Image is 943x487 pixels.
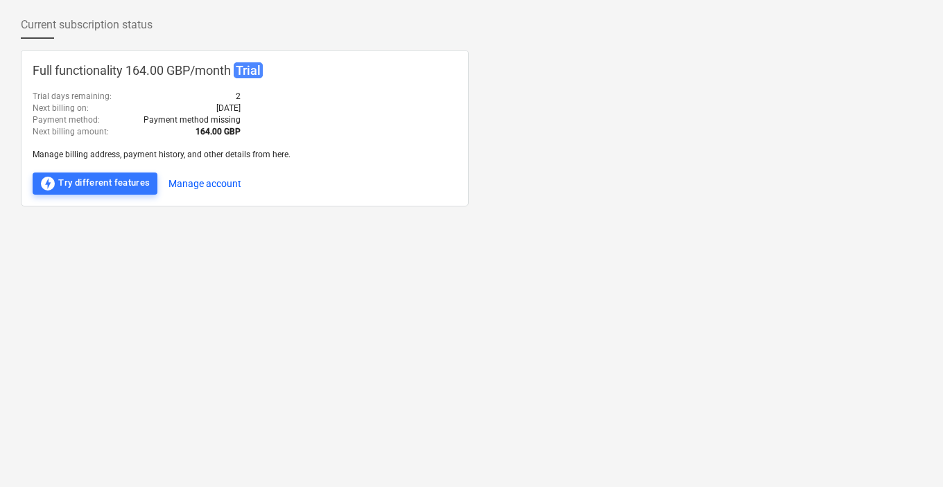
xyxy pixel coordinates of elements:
[33,62,457,80] p: Full functionality 164.00 GBP / month
[144,114,241,126] p: Payment method missing
[33,126,109,138] p: Next billing amount :
[33,172,157,195] button: Try different features
[216,103,241,114] p: [DATE]
[33,103,89,114] p: Next billing on :
[21,17,153,33] span: Current subscription status
[40,175,150,192] div: Try different features
[33,149,457,161] p: Manage billing address, payment history, and other details from here.
[234,62,263,78] span: Trial
[33,114,100,126] p: Payment method :
[168,172,241,195] button: Manage account
[874,420,943,487] iframe: Chat Widget
[236,91,241,103] p: 2
[33,91,112,103] p: Trial days remaining :
[40,175,56,192] span: offline_bolt
[196,127,241,136] b: 164.00 GBP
